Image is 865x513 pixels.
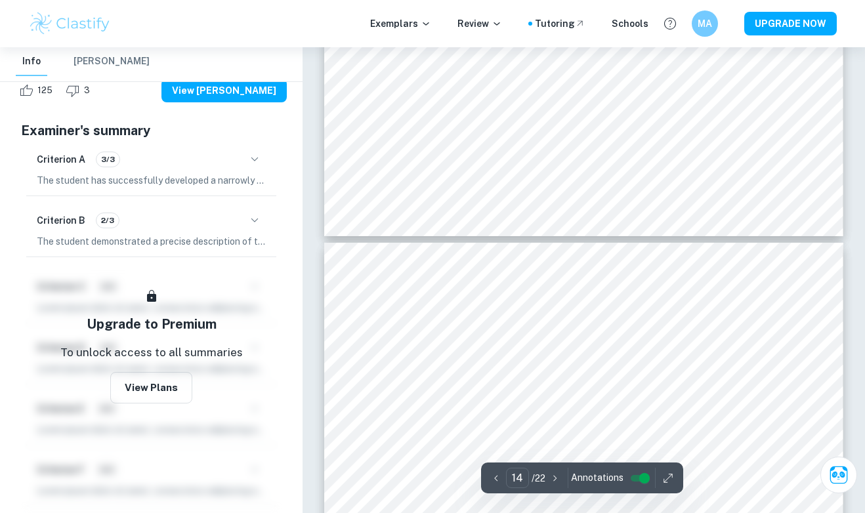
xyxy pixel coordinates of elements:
[370,16,431,31] p: Exemplars
[60,344,243,361] p: To unlock access to all summaries
[535,16,585,31] a: Tutoring
[571,471,623,485] span: Annotations
[698,16,713,31] h6: MA
[612,16,648,31] a: Schools
[110,372,192,403] button: View Plans
[532,471,545,485] p: / 22
[74,47,150,76] button: [PERSON_NAME]
[62,80,97,101] div: Dislike
[96,215,119,226] span: 2/3
[820,457,857,493] button: Ask Clai
[161,79,287,102] button: View [PERSON_NAME]
[457,16,502,31] p: Review
[37,152,85,167] h6: Criterion A
[30,84,60,97] span: 125
[96,154,119,165] span: 3/3
[28,10,112,37] img: Clastify logo
[21,121,282,140] h5: Examiner's summary
[77,84,97,97] span: 3
[692,10,718,37] button: MA
[37,213,85,228] h6: Criterion B
[37,234,266,249] p: The student demonstrated a precise description of the methods selected for both primary and secon...
[16,80,60,101] div: Like
[37,173,266,188] p: The student has successfully developed a narrowly focused fieldwork question and explored it thro...
[16,47,47,76] button: Info
[744,12,837,35] button: UPGRADE NOW
[87,314,217,334] h5: Upgrade to Premium
[659,12,681,35] button: Help and Feedback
